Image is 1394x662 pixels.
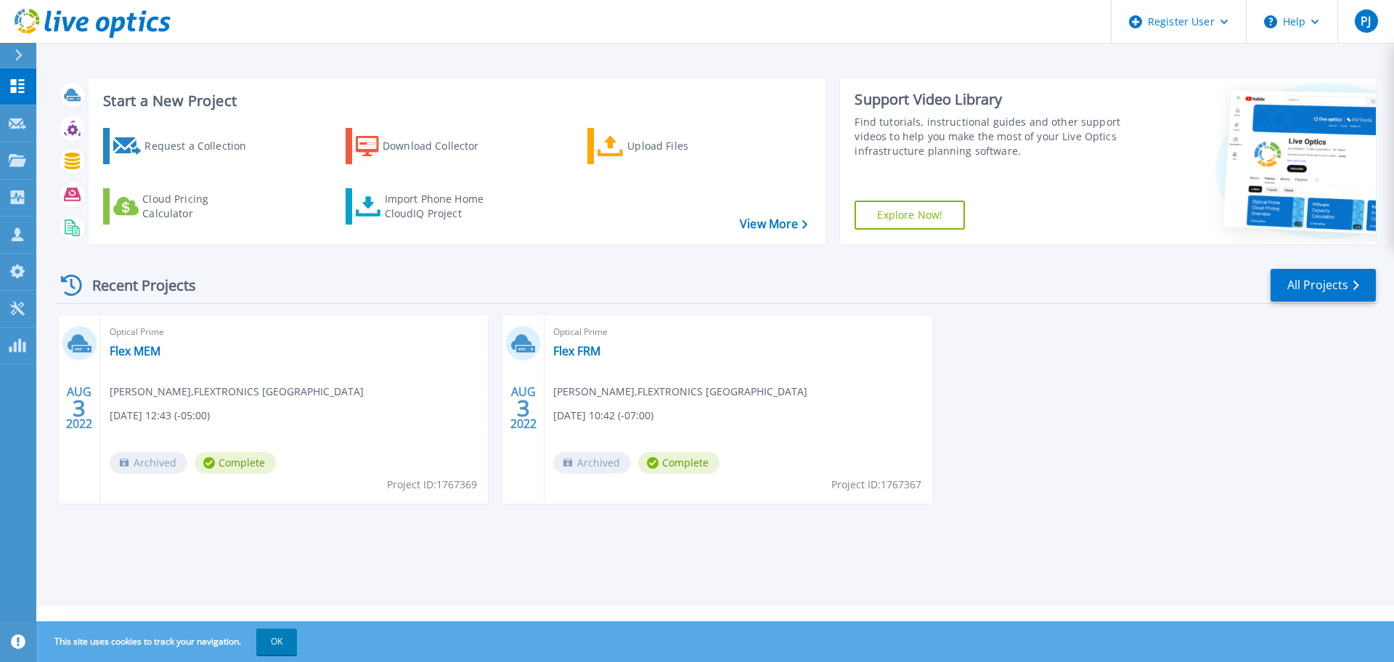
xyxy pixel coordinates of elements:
span: PJ [1361,15,1371,27]
span: [PERSON_NAME] , FLEXTRONICS [GEOGRAPHIC_DATA] [553,384,807,400]
div: Find tutorials, instructional guides and other support videos to help you make the most of your L... [855,115,1128,158]
div: Upload Files [627,132,743,161]
span: Project ID: 1767367 [831,477,921,493]
a: Cloud Pricing Calculator [103,188,265,225]
div: Support Video Library [855,90,1128,109]
a: Explore Now! [855,201,965,230]
span: This site uses cookies to track your navigation. [40,629,297,655]
span: [DATE] 12:43 (-05:00) [110,408,210,424]
span: Optical Prime [110,324,479,340]
a: All Projects [1271,269,1376,302]
div: AUG 2022 [510,382,537,435]
a: Upload Files [587,128,749,164]
span: 3 [73,402,86,414]
h3: Start a New Project [103,93,807,109]
a: Flex MEM [110,344,160,358]
div: Cloud Pricing Calculator [142,192,258,221]
span: Archived [553,452,631,474]
div: Request a Collection [144,132,261,161]
button: OK [256,629,297,655]
div: AUG 2022 [65,382,93,435]
a: Flex FRM [553,344,600,358]
span: Optical Prime [553,324,923,340]
div: Download Collector [383,132,499,161]
span: Complete [195,452,276,474]
span: Archived [110,452,187,474]
span: 3 [517,402,530,414]
span: Project ID: 1767369 [387,477,477,493]
span: [PERSON_NAME] , FLEXTRONICS [GEOGRAPHIC_DATA] [110,384,364,400]
a: Request a Collection [103,128,265,164]
div: Recent Projects [56,267,216,303]
a: View More [740,217,807,231]
span: [DATE] 10:42 (-07:00) [553,408,653,424]
div: Import Phone Home CloudIQ Project [385,192,498,221]
span: Complete [638,452,720,474]
a: Download Collector [346,128,508,164]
